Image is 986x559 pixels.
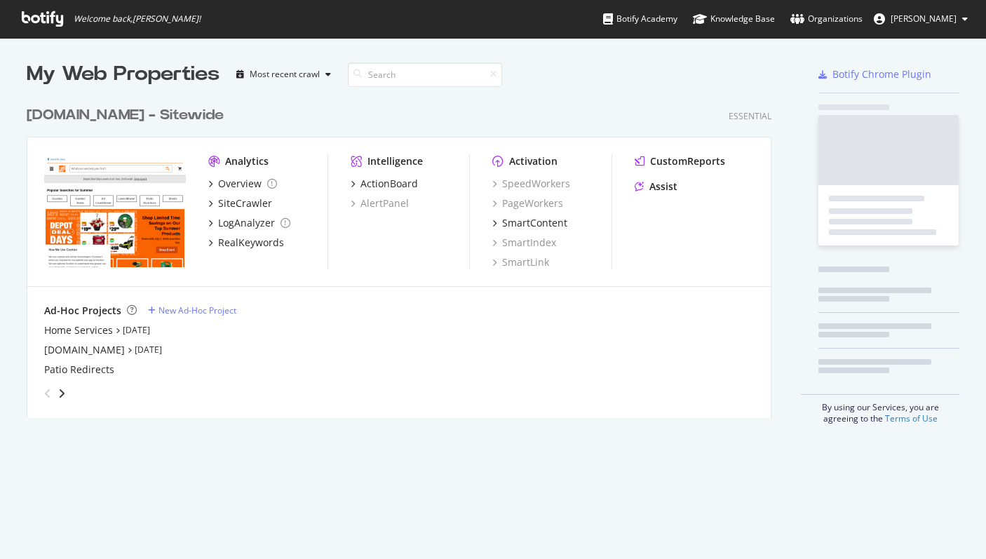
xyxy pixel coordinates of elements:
[801,394,959,424] div: By using our Services, you are agreeing to the
[693,12,775,26] div: Knowledge Base
[635,154,725,168] a: CustomReports
[367,154,423,168] div: Intelligence
[649,180,677,194] div: Assist
[650,154,725,168] div: CustomReports
[44,323,113,337] a: Home Services
[885,412,938,424] a: Terms of Use
[832,67,931,81] div: Botify Chrome Plugin
[492,196,563,210] a: PageWorkers
[27,60,220,88] div: My Web Properties
[502,216,567,230] div: SmartContent
[208,216,290,230] a: LogAnalyzer
[492,216,567,230] a: SmartContent
[509,154,558,168] div: Activation
[208,196,272,210] a: SiteCrawler
[57,386,67,400] div: angle-right
[44,154,186,268] img: homedepot.ca
[27,88,783,418] div: grid
[39,382,57,405] div: angle-left
[492,177,570,191] a: SpeedWorkers
[635,180,677,194] a: Assist
[351,177,418,191] a: ActionBoard
[250,70,320,79] div: Most recent crawl
[225,154,269,168] div: Analytics
[44,304,121,318] div: Ad-Hoc Projects
[891,13,957,25] span: Eric Kamangu
[208,236,284,250] a: RealKeywords
[603,12,677,26] div: Botify Academy
[218,196,272,210] div: SiteCrawler
[218,177,262,191] div: Overview
[492,236,556,250] a: SmartIndex
[348,62,502,87] input: Search
[492,255,549,269] a: SmartLink
[44,363,114,377] a: Patio Redirects
[360,177,418,191] div: ActionBoard
[231,63,337,86] button: Most recent crawl
[351,196,409,210] a: AlertPanel
[218,236,284,250] div: RealKeywords
[27,105,229,126] a: [DOMAIN_NAME] - Sitewide
[729,110,771,122] div: Essential
[863,8,979,30] button: [PERSON_NAME]
[123,324,150,336] a: [DATE]
[74,13,201,25] span: Welcome back, [PERSON_NAME] !
[790,12,863,26] div: Organizations
[148,304,236,316] a: New Ad-Hoc Project
[27,105,224,126] div: [DOMAIN_NAME] - Sitewide
[158,304,236,316] div: New Ad-Hoc Project
[44,343,125,357] a: [DOMAIN_NAME]
[208,177,277,191] a: Overview
[218,216,275,230] div: LogAnalyzer
[135,344,162,356] a: [DATE]
[818,67,931,81] a: Botify Chrome Plugin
